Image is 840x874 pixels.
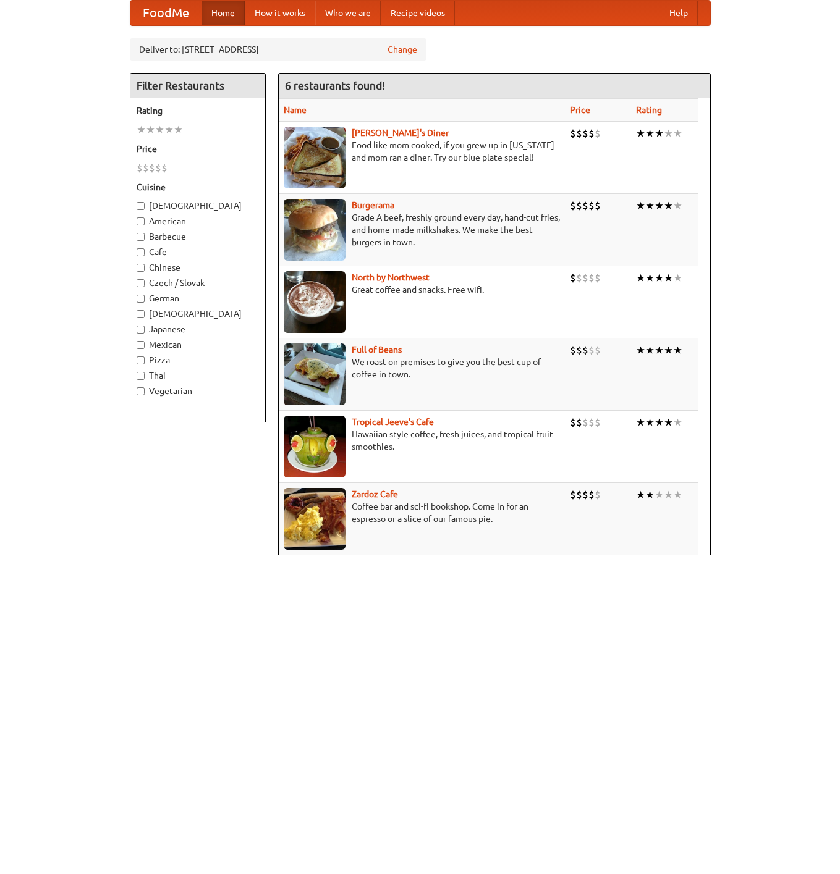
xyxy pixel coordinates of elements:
[636,416,645,429] li: ★
[664,199,673,212] li: ★
[284,428,560,453] p: Hawaiian style coffee, fresh juices, and tropical fruit smoothies.
[636,127,645,140] li: ★
[137,338,259,351] label: Mexican
[595,199,601,212] li: $
[352,345,402,355] b: Full of Beans
[570,343,576,357] li: $
[137,292,259,305] label: German
[137,246,259,258] label: Cafe
[595,416,601,429] li: $
[673,271,682,285] li: ★
[655,127,664,140] li: ★
[352,200,394,210] a: Burgerama
[388,43,417,56] a: Change
[673,488,682,502] li: ★
[570,199,576,212] li: $
[284,284,560,296] p: Great coffee and snacks. Free wifi.
[645,416,655,429] li: ★
[570,271,576,285] li: $
[381,1,455,25] a: Recipe videos
[595,271,601,285] li: $
[595,127,601,140] li: $
[137,341,145,349] input: Mexican
[137,387,145,395] input: Vegetarian
[315,1,381,25] a: Who we are
[636,488,645,502] li: ★
[284,343,346,405] img: beans.jpg
[137,261,259,274] label: Chinese
[137,308,259,320] label: [DEMOGRAPHIC_DATA]
[588,199,595,212] li: $
[352,489,398,499] a: Zardoz Cafe
[588,488,595,502] li: $
[570,416,576,429] li: $
[645,343,655,357] li: ★
[655,271,664,285] li: ★
[352,272,430,282] a: North by Northwest
[660,1,698,25] a: Help
[664,271,673,285] li: ★
[143,161,149,175] li: $
[137,104,259,117] h5: Rating
[582,271,588,285] li: $
[664,127,673,140] li: ★
[636,199,645,212] li: ★
[137,181,259,193] h5: Cuisine
[673,416,682,429] li: ★
[576,199,582,212] li: $
[285,80,385,91] ng-pluralize: 6 restaurants found!
[655,343,664,357] li: ★
[137,326,145,334] input: Japanese
[664,488,673,502] li: ★
[576,488,582,502] li: $
[673,127,682,140] li: ★
[155,161,161,175] li: $
[284,416,346,477] img: jeeves.jpg
[636,271,645,285] li: ★
[664,416,673,429] li: ★
[146,123,155,137] li: ★
[137,277,259,289] label: Czech / Slovak
[137,200,259,212] label: [DEMOGRAPHIC_DATA]
[284,199,346,261] img: burgerama.jpg
[582,488,588,502] li: $
[130,74,265,98] h4: Filter Restaurants
[137,310,145,318] input: [DEMOGRAPHIC_DATA]
[645,488,655,502] li: ★
[137,295,145,303] input: German
[137,279,145,287] input: Czech / Slovak
[137,356,145,364] input: Pizza
[352,128,449,138] b: [PERSON_NAME]'s Diner
[582,199,588,212] li: $
[576,416,582,429] li: $
[284,488,346,550] img: zardoz.jpg
[655,199,664,212] li: ★
[636,343,645,357] li: ★
[595,343,601,357] li: $
[174,123,183,137] li: ★
[137,143,259,155] h5: Price
[284,139,560,164] p: Food like mom cooked, if you grew up in [US_STATE] and mom ran a diner. Try our blue plate special!
[636,105,662,115] a: Rating
[352,417,434,427] a: Tropical Jeeve's Cafe
[284,356,560,380] p: We roast on premises to give you the best cup of coffee in town.
[164,123,174,137] li: ★
[284,105,307,115] a: Name
[576,343,582,357] li: $
[245,1,315,25] a: How it works
[137,217,145,225] input: American
[588,416,595,429] li: $
[137,354,259,366] label: Pizza
[570,105,590,115] a: Price
[570,488,576,502] li: $
[664,343,673,357] li: ★
[588,343,595,357] li: $
[284,211,560,248] p: Grade A beef, freshly ground every day, hand-cut fries, and home-made milkshakes. We make the bes...
[137,372,145,380] input: Thai
[645,127,655,140] li: ★
[155,123,164,137] li: ★
[655,416,664,429] li: ★
[645,199,655,212] li: ★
